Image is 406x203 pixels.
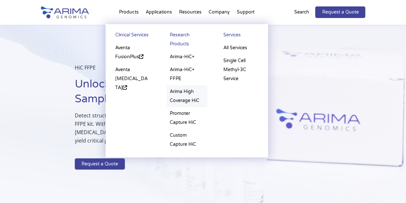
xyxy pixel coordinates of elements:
span: Epigenetics [137,106,159,112]
a: Arima-HiC+ [167,51,208,63]
input: High Coverage Hi-C [2,106,6,111]
img: Arima-Genomics-logo [41,6,89,18]
span: Last name [130,0,150,6]
input: Capture Hi-C [2,98,6,102]
a: Arima-HiC+ FFPE [167,63,208,85]
a: Custom Capture HiC [167,129,208,151]
a: Clinical Services [112,31,153,42]
a: Request a Quote [315,6,365,18]
p: HiC FFPE [75,63,235,77]
span: Genome Assembly [137,89,173,95]
input: Other [2,148,6,152]
input: Genome Assembly [131,90,135,94]
a: Request a Quote [75,158,125,170]
input: Epigenetics [131,106,135,111]
span: Library Prep [7,131,31,137]
span: High Coverage Hi-C [7,106,44,112]
span: Capture Hi-C [7,98,32,104]
input: Human Health [131,115,135,119]
p: Search [294,8,309,16]
span: Gene Regulation [137,98,168,104]
a: Single Cell Methyl-3C Service [220,54,262,85]
a: Aventa [MEDICAL_DATA] [112,63,153,94]
p: Detect structural variants in the genome using the Arima-HiC+ FFPE kit. With our robust and easy-... [75,111,235,150]
span: Other [7,148,19,154]
a: Services [220,31,262,42]
a: Promoter Capture HiC [167,107,208,129]
input: Single-Cell Methyl-3C [2,123,6,127]
a: Arima High Coverage HiC [167,85,208,107]
span: What is your area of interest? [130,79,186,85]
span: Hi-C [7,89,15,95]
span: Arima Bioinformatics Platform [7,140,65,145]
span: Hi-C for FFPE [7,115,32,120]
input: Hi-C [2,90,6,94]
input: Library Prep [2,132,6,136]
input: Arima Bioinformatics Platform [2,140,6,144]
span: Other [137,131,148,137]
span: Structural Variant Discovery [137,123,190,129]
span: Single-Cell Methyl-3C [7,123,47,129]
input: Other [131,132,135,136]
input: Gene Regulation [131,98,135,102]
span: Human Health [137,115,165,120]
a: All Services [220,42,262,54]
input: Hi-C for FFPE [2,115,6,119]
span: State [130,53,140,59]
h1: Unlock the Potential of FFPE Samples [75,77,235,111]
a: Aventa FusionPlus [112,42,153,63]
input: Structural Variant Discovery [131,123,135,127]
a: Research Products [167,31,208,51]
